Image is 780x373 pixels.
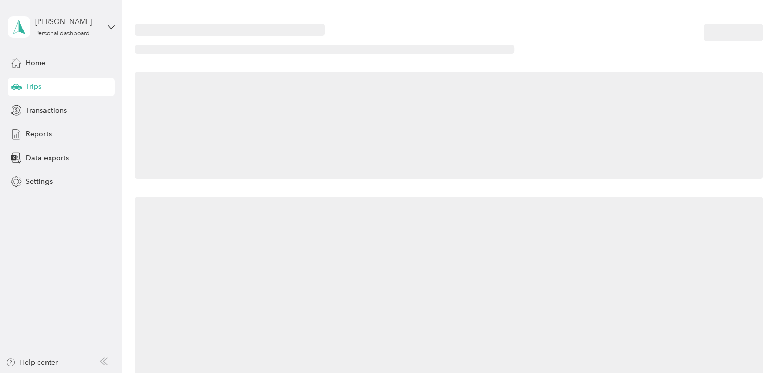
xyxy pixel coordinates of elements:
[26,58,45,68] span: Home
[26,153,69,164] span: Data exports
[6,357,58,368] button: Help center
[26,81,41,92] span: Trips
[26,129,52,139] span: Reports
[723,316,780,373] iframe: Everlance-gr Chat Button Frame
[26,176,53,187] span: Settings
[35,31,90,37] div: Personal dashboard
[26,105,67,116] span: Transactions
[35,16,99,27] div: [PERSON_NAME]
